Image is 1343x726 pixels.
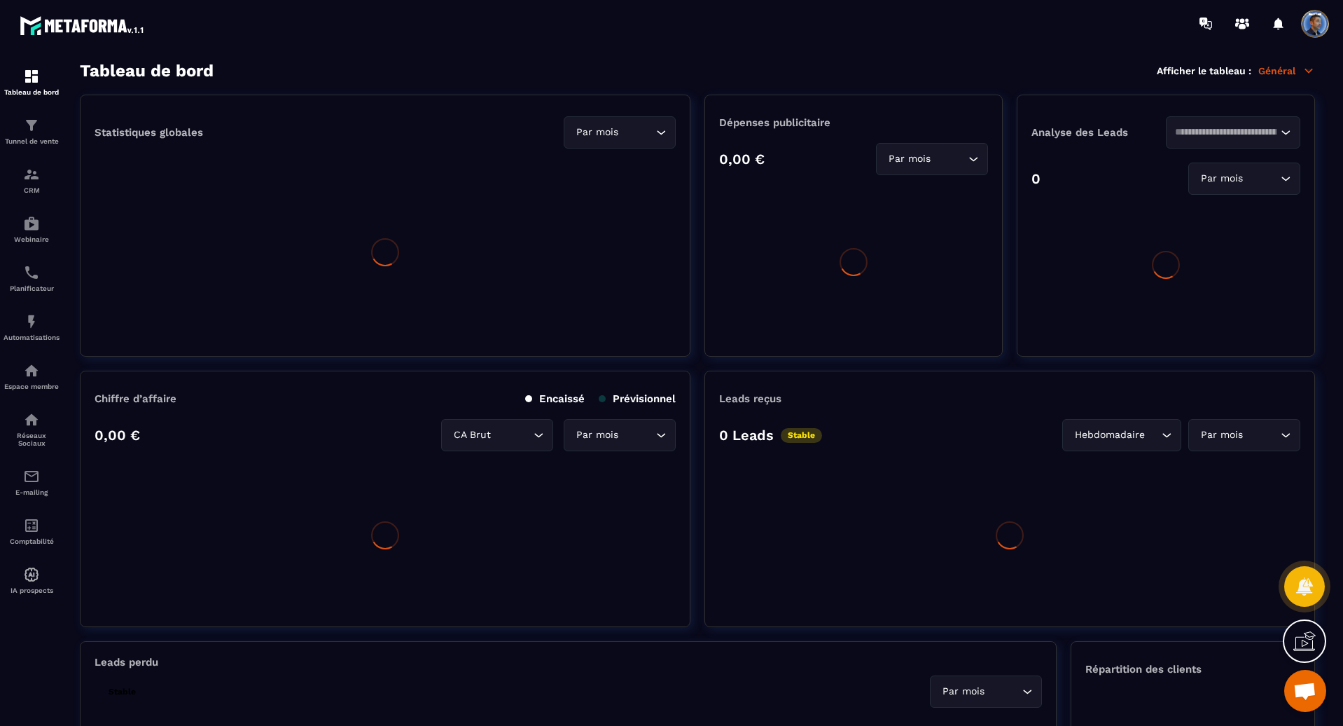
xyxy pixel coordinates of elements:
span: CA Brut [450,427,494,443]
img: scheduler [23,264,40,281]
p: Encaissé [525,392,585,405]
a: formationformationTunnel de vente [4,107,60,156]
input: Search for option [1246,427,1277,443]
a: automationsautomationsAutomatisations [4,303,60,352]
p: Répartition des clients [1085,663,1300,676]
a: social-networksocial-networkRéseaux Sociaux [4,401,60,458]
p: Automatisations [4,334,60,341]
div: Search for option [1188,419,1300,451]
input: Search for option [494,427,530,443]
img: automations [23,362,40,379]
p: Réseaux Sociaux [4,432,60,447]
p: Stable [102,685,143,699]
a: formationformationCRM [4,156,60,205]
div: Search for option [564,419,676,451]
span: Hebdomadaire [1071,427,1148,443]
p: 0,00 € [95,427,140,444]
img: formation [23,117,40,134]
div: Search for option [1062,419,1181,451]
a: formationformationTableau de bord [4,57,60,107]
span: Par mois [885,151,933,167]
a: emailemailE-mailing [4,458,60,507]
div: Search for option [930,676,1042,708]
input: Search for option [1148,427,1158,443]
img: accountant [23,517,40,534]
input: Search for option [987,684,1019,699]
div: Search for option [1166,116,1300,149]
input: Search for option [621,125,653,140]
img: automations [23,215,40,232]
img: automations [23,313,40,330]
p: Tunnel de vente [4,137,60,145]
a: schedulerschedulerPlanificateur [4,254,60,303]
img: formation [23,166,40,183]
p: Dépenses publicitaire [719,116,988,129]
p: 0,00 € [719,151,765,167]
span: Par mois [939,684,987,699]
input: Search for option [1246,171,1277,186]
div: Search for option [441,419,553,451]
h3: Tableau de bord [80,61,214,81]
div: Search for option [1188,163,1300,195]
a: automationsautomationsEspace membre [4,352,60,401]
p: E-mailing [4,488,60,496]
p: Chiffre d’affaire [95,392,176,405]
p: 0 Leads [719,427,774,444]
span: Par mois [1197,171,1246,186]
p: Webinaire [4,235,60,243]
p: Leads reçus [719,392,781,405]
span: Par mois [1197,427,1246,443]
p: CRM [4,186,60,194]
p: Afficher le tableau : [1157,65,1251,76]
img: formation [23,68,40,85]
p: Prévisionnel [599,392,676,405]
div: Search for option [564,116,676,149]
p: 0 [1031,170,1041,187]
img: email [23,468,40,485]
img: automations [23,566,40,583]
p: Leads perdu [95,656,158,669]
p: Planificateur [4,285,60,292]
p: Espace membre [4,383,60,390]
input: Search for option [621,427,653,443]
p: Tableau de bord [4,88,60,96]
a: automationsautomationsWebinaire [4,205,60,254]
input: Search for option [1175,125,1277,140]
p: Comptabilité [4,537,60,545]
img: logo [20,13,146,38]
span: Par mois [573,125,621,140]
a: accountantaccountantComptabilité [4,507,60,556]
p: Stable [781,428,822,443]
a: Ouvrir le chat [1284,670,1326,712]
span: Par mois [573,427,621,443]
p: Analyse des Leads [1031,126,1166,139]
p: IA prospects [4,587,60,594]
p: Général [1258,64,1315,77]
input: Search for option [933,151,965,167]
div: Search for option [876,143,988,175]
img: social-network [23,411,40,428]
p: Statistiques globales [95,126,203,139]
